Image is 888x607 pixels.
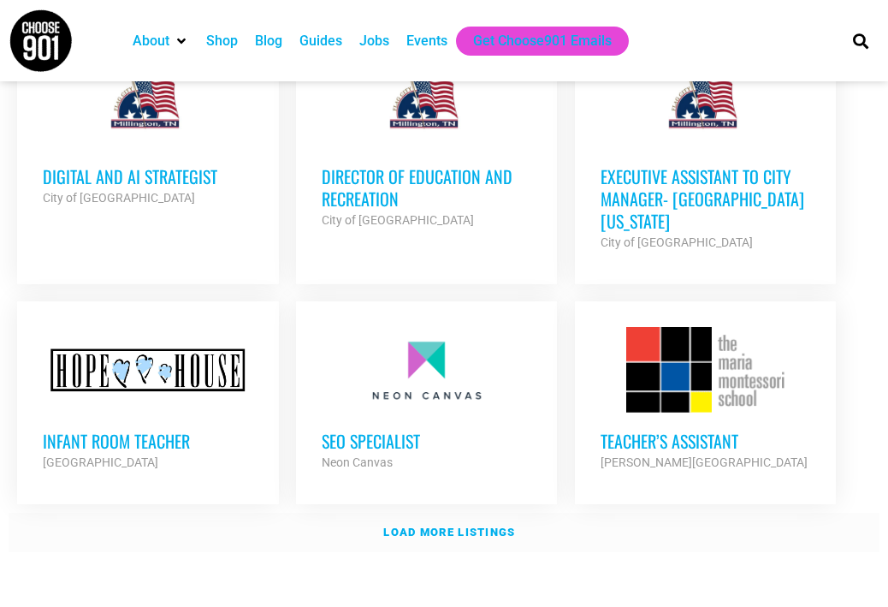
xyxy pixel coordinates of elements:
[601,235,753,249] strong: City of [GEOGRAPHIC_DATA]
[296,37,557,256] a: Director of Education and Recreation City of [GEOGRAPHIC_DATA]
[43,165,252,187] h3: Digital and AI Strategist
[206,31,238,51] a: Shop
[43,191,195,205] strong: City of [GEOGRAPHIC_DATA]
[406,31,447,51] a: Events
[473,31,612,51] a: Get Choose901 Emails
[322,213,474,227] strong: City of [GEOGRAPHIC_DATA]
[383,526,515,539] strong: Load more listings
[124,27,198,56] div: About
[296,301,557,498] a: SEO Specialist Neon Canvas
[9,513,879,552] a: Load more listings
[133,31,169,51] a: About
[255,31,282,51] a: Blog
[359,31,389,51] a: Jobs
[322,455,393,469] strong: Neon Canvas
[601,165,810,232] h3: Executive Assistant to City Manager- [GEOGRAPHIC_DATA] [US_STATE]
[43,430,252,452] h3: Infant Room Teacher
[322,430,531,452] h3: SEO Specialist
[17,301,278,498] a: Infant Room Teacher [GEOGRAPHIC_DATA]
[846,27,874,55] div: Search
[601,455,808,469] strong: [PERSON_NAME][GEOGRAPHIC_DATA]
[601,430,810,452] h3: Teacher’s Assistant
[575,37,836,278] a: Executive Assistant to City Manager- [GEOGRAPHIC_DATA] [US_STATE] City of [GEOGRAPHIC_DATA]
[575,301,836,498] a: Teacher’s Assistant [PERSON_NAME][GEOGRAPHIC_DATA]
[124,27,829,56] nav: Main nav
[17,37,278,234] a: Digital and AI Strategist City of [GEOGRAPHIC_DATA]
[299,31,342,51] a: Guides
[43,455,158,469] strong: [GEOGRAPHIC_DATA]
[322,165,531,210] h3: Director of Education and Recreation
